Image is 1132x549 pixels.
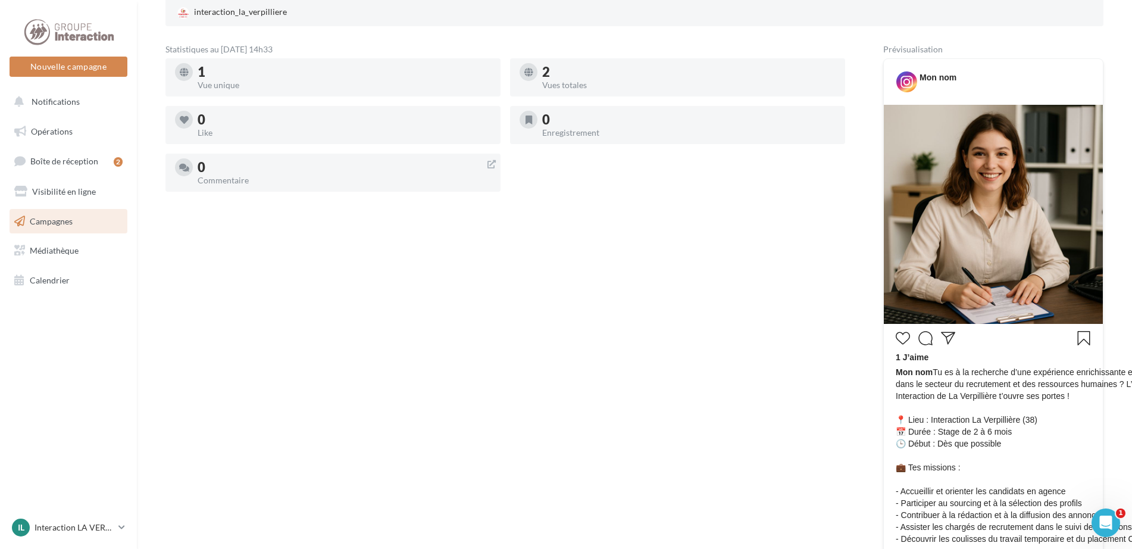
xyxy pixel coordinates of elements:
a: Campagnes [7,209,130,234]
span: Boîte de réception [30,156,98,166]
button: Notifications [7,89,125,114]
div: Enregistrement [542,129,836,137]
a: IL Interaction LA VERPILLIERE [10,516,127,539]
span: Notifications [32,96,80,107]
div: 1 [198,65,491,79]
div: 0 [542,113,836,126]
div: Prévisualisation [883,45,1103,54]
span: 1 [1116,509,1125,518]
iframe: Intercom live chat [1092,509,1120,537]
span: Visibilité en ligne [32,186,96,196]
div: Mon nom [920,71,956,83]
div: Vue unique [198,81,491,89]
svg: Commenter [918,331,933,345]
div: 1 J’aime [896,351,1091,366]
p: Interaction LA VERPILLIERE [35,522,114,534]
span: IL [18,522,24,534]
a: interaction_la_verpilliere [175,4,481,21]
a: Opérations [7,119,130,144]
div: 0 [198,113,491,126]
div: interaction_la_verpilliere [175,4,289,21]
span: Opérations [31,126,73,136]
svg: J’aime [896,331,910,345]
div: Statistiques au [DATE] 14h33 [165,45,845,54]
div: 2 [114,157,123,167]
div: Like [198,129,491,137]
div: 2 [542,65,836,79]
svg: Partager la publication [941,331,955,345]
button: Nouvelle campagne [10,57,127,77]
a: Boîte de réception2 [7,148,130,174]
div: Commentaire [198,176,491,185]
a: Visibilité en ligne [7,179,130,204]
svg: Enregistrer [1077,331,1091,345]
span: Calendrier [30,275,70,285]
div: Vues totales [542,81,836,89]
span: Campagnes [30,216,73,226]
div: 0 [198,161,491,174]
span: Mon nom [896,367,933,377]
a: Calendrier [7,268,130,293]
a: Médiathèque [7,238,130,263]
span: Médiathèque [30,245,79,255]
